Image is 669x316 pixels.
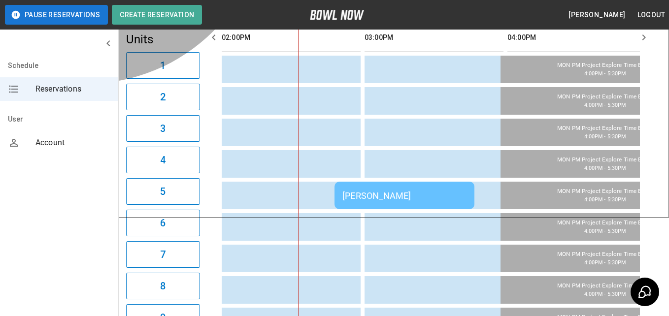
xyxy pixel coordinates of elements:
[160,278,166,294] h6: 8
[126,32,200,47] h5: Units
[160,58,166,73] h6: 1
[634,6,669,24] button: Logout
[160,152,166,168] h6: 4
[342,190,467,201] div: [PERSON_NAME]
[35,137,110,149] span: Account
[160,215,166,231] h6: 6
[160,247,166,262] h6: 7
[112,5,202,25] button: Create Reservation
[310,10,364,20] img: logo
[5,5,108,25] button: Pause Reservations
[565,6,629,24] button: [PERSON_NAME]
[160,184,166,199] h6: 5
[35,83,110,95] span: Reservations
[160,121,166,136] h6: 3
[160,89,166,105] h6: 2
